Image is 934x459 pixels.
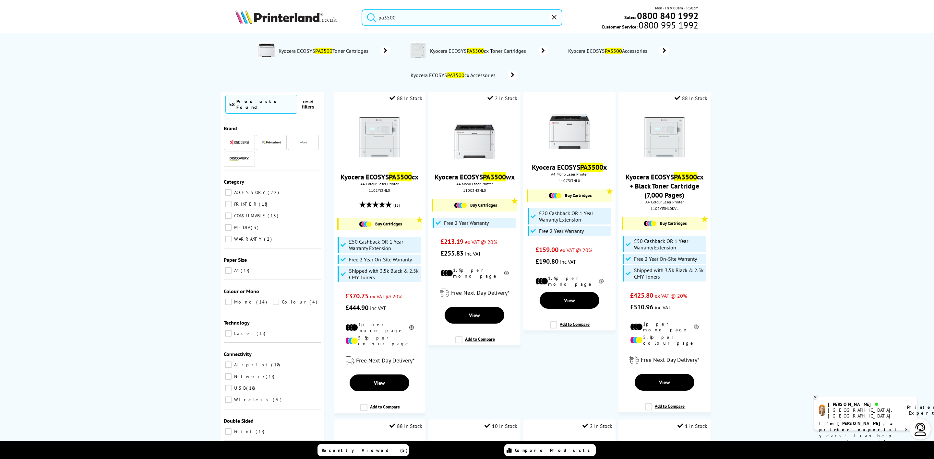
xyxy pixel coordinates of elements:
[539,228,584,234] span: Free 2 Year Warranty
[645,403,685,416] label: Add to Compare
[225,236,232,242] input: WARRANTY 2
[359,221,372,227] img: Cartridges
[258,42,275,58] img: pa3500x-deptimage.jpg
[605,48,622,54] mark: PA3500
[638,22,698,28] span: 0800 995 1992
[233,201,258,207] span: PRINTER
[268,189,281,195] span: 22
[224,257,247,263] span: Paper Size
[235,10,353,25] a: Printerland Logo
[580,163,603,172] mark: PA3500
[299,138,307,146] img: Navigator
[271,362,281,368] span: 18
[278,42,390,60] a: Kyocera ECOSYSPA3500Toner Cartridges
[393,199,400,212] span: (15)
[410,71,518,80] a: Kyocera ECOSYSPA3500cx Accessories
[349,238,420,251] span: £50 Cashback OR 1 Year Warranty Extension
[440,267,509,279] li: 1.9p per mono page
[224,178,244,185] span: Category
[819,405,825,416] img: amy-livechat.png
[233,429,255,434] span: Print
[251,224,260,230] span: 3
[624,14,636,20] span: Sales:
[273,397,283,403] span: 6
[225,373,232,380] input: Network 18
[622,200,707,204] span: A4 Colour Laser Printer
[410,72,498,78] span: Kyocera ECOSYS cx Accessories
[233,268,240,273] span: A4
[527,172,612,177] span: A4 Mono Laser Printer
[362,9,562,26] input: Search prod
[630,291,653,300] span: £425.80
[539,210,610,223] span: £20 Cashback OR 1 Year Warranty Extension
[342,221,419,227] a: Buy Cartridges
[447,72,464,78] mark: PA3500
[623,206,705,211] div: 1102YJ3NL0KVL
[224,288,259,294] span: Colour or Mono
[233,213,267,219] span: CONSUMABLE
[230,140,249,145] img: Kyocera
[435,172,515,181] a: Kyocera ECOSYSPA3500wx
[465,239,497,245] span: ex VAT @ 20%
[225,396,232,403] input: Wireless 6
[370,305,386,311] span: inc VAT
[560,258,576,265] span: inc VAT
[637,10,699,22] b: 0800 840 1992
[225,189,232,196] input: ACCESSORY 22
[550,321,590,334] label: Add to Compare
[564,297,575,304] span: View
[233,397,272,403] span: Wireless
[225,330,232,337] input: Laser 18
[345,322,414,333] li: 1p per mono page
[630,334,699,346] li: 5.8p per colour page
[256,429,266,434] span: 18
[224,351,252,357] span: Connectivity
[655,293,687,299] span: ex VAT @ 20%
[626,172,703,200] a: Kyocera ECOSYSPA3500cx + Black Toner Cartridge (7,000 Pages)
[636,13,699,19] a: 0800 840 1992
[389,95,422,101] div: 88 In Stock
[630,303,653,311] span: £510.96
[535,275,604,287] li: 1.9p per mono page
[389,423,422,429] div: 88 In Stock
[225,201,232,207] input: PRINTER 18
[444,220,489,226] span: Free 2 Year Warranty
[819,420,912,451] p: of 8 years! I can help you choose the right product
[432,181,517,186] span: A4 Mono Laser Printer
[549,193,562,199] img: Cartridges
[440,249,463,258] span: £255.83
[322,447,408,453] span: Recently Viewed (5)
[337,181,422,186] span: A4 Colour Laser Printer
[225,267,232,274] input: A4 18
[470,202,497,208] span: Buy Cartridges
[504,444,596,456] a: Compare Products
[640,113,689,161] img: Kyocera-ECOSYS-PA3500cx-Front-Small.jpg
[469,312,480,318] span: View
[262,141,281,144] img: Printerland
[225,361,232,368] input: Airprint 18
[375,221,402,227] span: Buy Cartridges
[535,257,558,266] span: £190.80
[233,362,270,368] span: Airprint
[233,189,267,195] span: ACCESSORY
[483,172,506,181] mark: PA3500
[230,157,249,161] img: Discovery
[655,304,671,311] span: inc VAT
[309,299,319,305] span: 4
[568,48,650,54] span: Kyocera ECOSYS Accessories
[634,238,705,251] span: £50 Cashback OR 1 Year Warranty Extension
[634,267,705,280] span: Shipped with 3.5k Black & 2.5k CMY Toners
[224,125,237,132] span: Brand
[582,423,612,429] div: 2 In Stock
[440,237,463,246] span: £213.19
[451,289,509,296] span: Free Next Day Delivery*
[545,103,594,152] img: kyocera-pa3500x-front-small.jpg
[622,351,707,369] div: modal_delivery
[224,418,254,424] span: Double Sided
[437,202,514,208] a: Buy Cartridges
[350,374,409,391] a: View
[660,221,687,226] span: Buy Cartridges
[225,385,232,391] input: USB 18
[266,373,276,379] span: 18
[339,188,421,193] div: 1102YJ3NL0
